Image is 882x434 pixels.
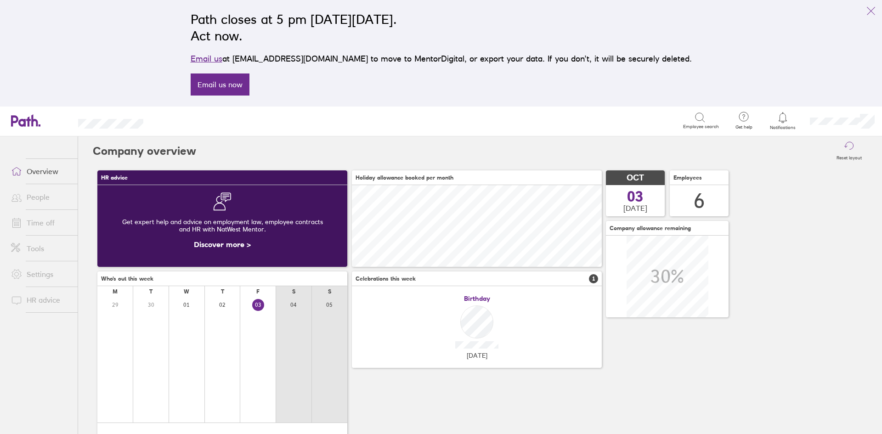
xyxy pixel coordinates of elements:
[191,11,692,44] h2: Path closes at 5 pm [DATE][DATE]. Act now.
[191,54,222,63] a: Email us
[831,152,867,161] label: Reset layout
[356,175,453,181] span: Holiday allowance booked per month
[627,173,644,183] span: OCT
[221,288,224,295] div: T
[328,288,331,295] div: S
[101,276,153,282] span: Who's out this week
[589,274,598,283] span: 1
[194,240,251,249] a: Discover more >
[4,291,78,309] a: HR advice
[101,175,128,181] span: HR advice
[768,125,798,130] span: Notifications
[683,124,719,130] span: Employee search
[184,288,189,295] div: W
[93,136,196,166] h2: Company overview
[191,52,692,65] p: at [EMAIL_ADDRESS][DOMAIN_NAME] to move to MentorDigital, or export your data. If you don’t, it w...
[467,352,487,359] span: [DATE]
[694,189,705,213] div: 6
[768,111,798,130] a: Notifications
[256,288,260,295] div: F
[356,276,416,282] span: Celebrations this week
[627,189,644,204] span: 03
[105,211,340,240] div: Get expert help and advice on employment law, employee contracts and HR with NatWest Mentor.
[831,136,867,166] button: Reset layout
[729,124,759,130] span: Get help
[4,239,78,258] a: Tools
[4,162,78,180] a: Overview
[623,204,647,212] span: [DATE]
[168,116,192,124] div: Search
[4,214,78,232] a: Time off
[292,288,295,295] div: S
[4,188,78,206] a: People
[673,175,702,181] span: Employees
[4,265,78,283] a: Settings
[149,288,153,295] div: T
[610,225,691,231] span: Company allowance remaining
[191,73,249,96] a: Email us now
[113,288,118,295] div: M
[464,295,490,302] span: Birthday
